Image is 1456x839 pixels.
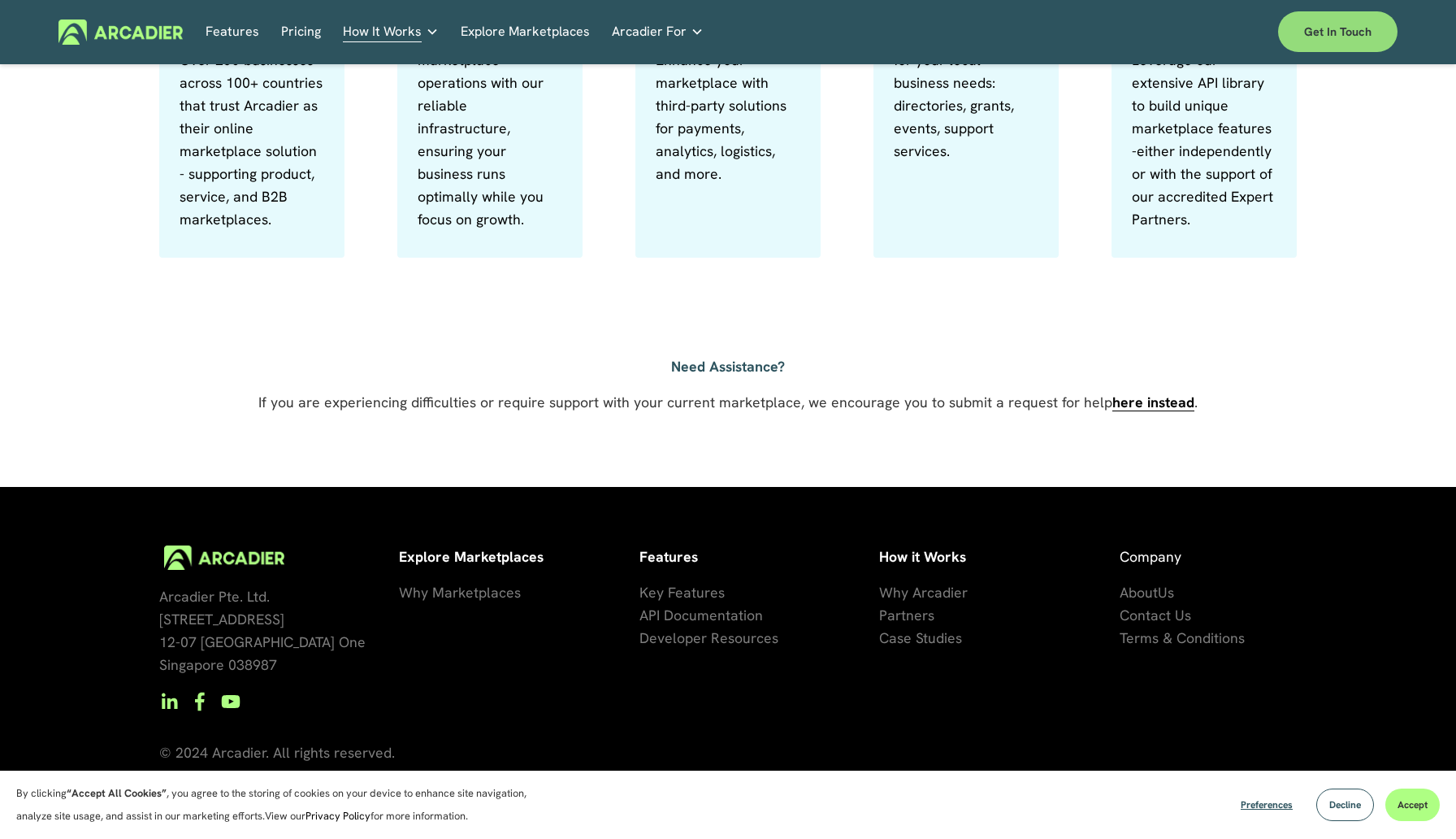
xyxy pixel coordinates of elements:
[887,606,934,624] span: artners
[639,628,778,647] span: Developer Resources
[879,583,968,602] span: Why Arcadier
[399,583,521,602] span: Why Marketplaces
[343,20,439,45] a: folder dropdown
[612,20,704,45] a: folder dropdown
[1112,393,1194,411] a: here instead
[1228,789,1305,821] button: Preferences
[1120,606,1191,624] span: Contact Us
[67,786,167,800] strong: “Accept All Cookies”
[1132,49,1276,231] p: Leverage our extensive API library to build unique marketplace features -either independently or ...
[190,692,210,711] a: Facebook
[879,628,897,647] span: Ca
[639,604,763,627] a: API Documentation
[180,49,324,231] p: Over 260 businesses across 100+ countries that trust Arcadier as their online marketplace solutio...
[1316,789,1374,821] button: Decline
[1329,798,1361,811] span: Decline
[399,581,521,604] a: Why Marketplaces
[897,627,962,650] a: se Studies
[1120,547,1181,566] span: Company
[1241,798,1293,811] span: Preferences
[418,26,562,231] p: Enjoy seamless marketplace operations with our reliable infrastructure, ensuring your business ru...
[206,20,259,45] a: Features
[159,391,1297,414] p: If you are experiencing difficulties or require support with your current marketplace, we encoura...
[1120,581,1158,604] a: About
[639,581,725,604] a: Key Features
[656,49,800,185] p: Enhance your marketplace with third-party solutions for payments, analytics, logistics, and more.
[879,604,887,627] a: P
[1120,583,1158,602] span: About
[639,627,778,650] a: Developer Resources
[639,606,763,624] span: API Documentation
[879,627,897,650] a: Ca
[897,628,962,647] span: se Studies
[879,581,968,604] a: Why Arcadier
[612,20,687,43] span: Arcadier For
[894,26,1038,163] p: Create a central hub for your local business needs: directories, grants, events, support services.
[305,809,370,823] a: Privacy Policy
[16,782,544,828] p: By clicking , you agree to the storing of cookies on your device to enhance site navigation, anal...
[159,587,366,674] span: Arcadier Pte. Ltd. [STREET_ADDRESS] 12-07 [GEOGRAPHIC_DATA] One Singapore 038987
[1120,627,1245,650] a: Terms & Conditions
[1278,11,1397,52] a: Get in touch
[343,20,422,43] span: How It Works
[1375,761,1456,839] iframe: Chat Widget
[1120,604,1191,627] a: Contact Us
[159,743,395,762] span: © 2024 Arcadier. All rights reserved.
[639,547,698,566] strong: Features
[461,20,590,45] a: Explore Marketplaces
[1158,583,1174,602] span: Us
[639,583,725,602] span: Key Features
[58,20,183,45] img: Arcadier
[879,547,966,566] strong: How it Works
[887,604,934,627] a: artners
[671,357,785,376] strong: Need Assistance?
[159,692,179,711] a: LinkedIn
[221,692,240,711] a: YouTube
[399,547,544,566] strong: Explore Marketplaces
[1120,628,1245,647] span: Terms & Conditions
[281,20,321,45] a: Pricing
[879,606,887,624] span: P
